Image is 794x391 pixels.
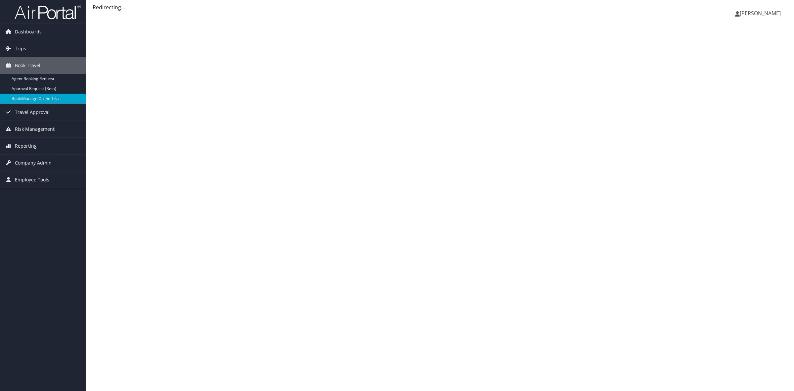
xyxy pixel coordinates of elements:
[15,171,49,188] span: Employee Tools
[15,155,52,171] span: Company Admin
[15,104,50,121] span: Travel Approval
[15,138,37,154] span: Reporting
[740,10,781,17] span: [PERSON_NAME]
[735,3,787,23] a: [PERSON_NAME]
[15,24,42,40] span: Dashboards
[15,40,26,57] span: Trips
[93,3,787,11] div: Redirecting...
[15,121,55,137] span: Risk Management
[15,4,81,20] img: airportal-logo.png
[15,57,40,74] span: Book Travel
